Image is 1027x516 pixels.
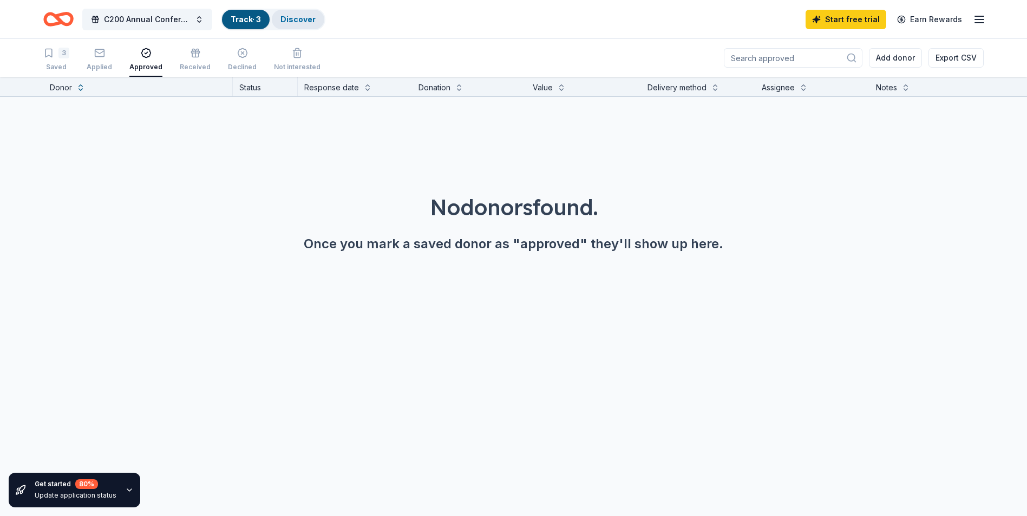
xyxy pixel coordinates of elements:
[75,479,98,489] div: 80 %
[533,81,553,94] div: Value
[724,48,862,68] input: Search approved
[43,6,74,32] a: Home
[104,13,191,26] span: C200 Annual Conference Auction
[87,63,112,71] div: Applied
[43,63,69,71] div: Saved
[180,43,211,77] button: Received
[129,43,162,77] button: Approved
[228,43,257,77] button: Declined
[876,81,897,94] div: Notes
[647,81,707,94] div: Delivery method
[43,43,69,77] button: 3Saved
[221,9,325,30] button: Track· 3Discover
[928,48,984,68] button: Export CSV
[280,15,316,24] a: Discover
[58,48,69,58] div: 3
[129,63,162,71] div: Approved
[274,63,320,71] div: Not interested
[87,43,112,77] button: Applied
[274,43,320,77] button: Not interested
[26,192,1001,222] div: No donors found.
[35,479,116,489] div: Get started
[231,15,261,24] a: Track· 3
[82,9,212,30] button: C200 Annual Conference Auction
[180,63,211,71] div: Received
[806,10,886,29] a: Start free trial
[891,10,969,29] a: Earn Rewards
[26,235,1001,253] div: Once you mark a saved donor as "approved" they'll show up here.
[869,48,922,68] button: Add donor
[35,491,116,500] div: Update application status
[233,77,298,96] div: Status
[762,81,795,94] div: Assignee
[228,63,257,71] div: Declined
[50,81,72,94] div: Donor
[304,81,359,94] div: Response date
[418,81,450,94] div: Donation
